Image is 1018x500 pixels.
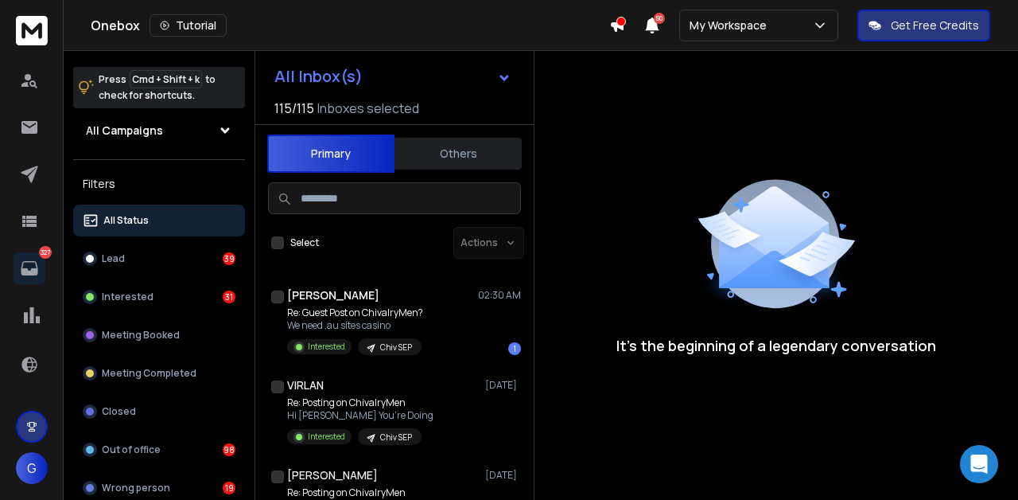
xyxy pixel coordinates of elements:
[287,396,433,409] p: Re: Posting on ChivalryMen
[223,443,235,456] div: 98
[223,291,235,303] div: 31
[102,291,153,303] p: Interested
[287,377,324,393] h1: VIRLAN
[616,334,936,357] p: It’s the beginning of a legendary conversation
[262,61,524,92] button: All Inbox(s)
[16,452,48,484] button: G
[290,236,319,249] label: Select
[394,136,522,171] button: Others
[73,357,245,389] button: Meeting Completed
[223,482,235,494] div: 19
[308,341,345,353] p: Interested
[150,14,227,37] button: Tutorial
[485,379,521,392] p: [DATE]
[73,205,245,236] button: All Status
[102,367,196,380] p: Meeting Completed
[274,99,314,118] span: 115 / 115
[223,252,235,265] div: 39
[73,319,245,351] button: Meeting Booked
[91,14,609,37] div: Onebox
[485,469,521,482] p: [DATE]
[380,342,412,354] p: Chiv SEP
[73,396,245,428] button: Closed
[73,281,245,313] button: Interested31
[86,123,163,139] h1: All Campaigns
[287,287,379,303] h1: [PERSON_NAME]
[267,135,394,173] button: Primary
[287,319,423,332] p: We need .au sites casino
[690,18,773,33] p: My Workspace
[73,434,245,466] button: Out of office98
[380,432,412,443] p: Chiv SEP
[130,70,202,88] span: Cmd + Shift + k
[14,252,45,284] a: 327
[103,214,149,227] p: All Status
[891,18,979,33] p: Get Free Credits
[478,289,521,302] p: 02:30 AM
[102,252,125,265] p: Lead
[73,243,245,275] button: Lead39
[73,115,245,146] button: All Campaigns
[102,443,161,456] p: Out of office
[287,467,378,483] h1: [PERSON_NAME]
[102,405,136,418] p: Closed
[508,342,521,355] div: 1
[317,99,419,118] h3: Inboxes selected
[102,482,170,494] p: Wrong person
[287,486,422,499] p: Re: Posting on ChivalryMen
[287,307,423,319] p: Re: Guest Post on ChivalryMen?
[274,68,363,84] h1: All Inbox(s)
[287,409,433,422] p: Hi [PERSON_NAME] You're Doing
[102,329,180,342] p: Meeting Booked
[39,246,52,259] p: 327
[960,445,998,483] div: Open Intercom Messenger
[99,72,216,104] p: Press to check for shortcuts.
[857,10,990,41] button: Get Free Credits
[308,431,345,443] p: Interested
[73,173,245,195] h3: Filters
[654,13,665,24] span: 50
